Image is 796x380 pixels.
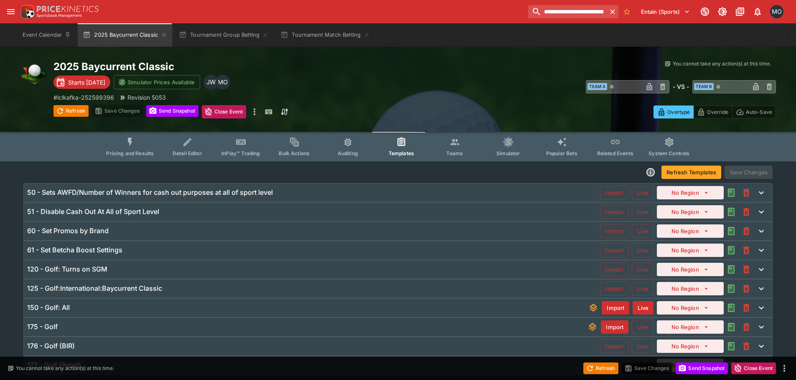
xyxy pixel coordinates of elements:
[648,150,689,156] span: System Controls
[661,166,721,179] button: Refresh Templates
[27,284,162,293] h6: 125 - Golf:International:Baycurrent Classic
[600,205,628,219] button: Import
[697,4,712,19] button: Connected to PK
[657,224,724,238] button: No Region
[654,106,776,118] div: Start From
[657,186,724,199] button: No Region
[27,342,75,350] h6: 176 - Golf (BIR)
[389,150,414,156] span: Templates
[18,23,76,47] button: Event Calendar
[657,282,724,295] button: No Region
[600,282,628,296] button: Import
[715,4,730,19] button: Toggle light/dark mode
[739,262,754,277] button: This will delete the selected template. You will still need to Save Template changes to commit th...
[750,4,765,19] button: Notifications
[446,150,463,156] span: Teams
[673,60,771,68] p: You cannot take any action(s) at this time.
[587,83,607,90] span: Team A
[732,4,748,19] button: Documentation
[249,105,259,118] button: more
[600,224,628,238] button: Import
[546,150,577,156] span: Popular Bets
[53,60,415,73] h2: Copy To Clipboard
[597,150,633,156] span: Related Events
[739,300,754,315] button: This will delete the selected template. You will still need to Save Template changes to commit th...
[724,281,739,296] button: Audit the Template Change History
[632,186,654,200] button: Live
[20,60,47,87] img: golf.png
[99,132,696,161] div: Event type filters
[667,108,690,116] p: Overtype
[731,362,776,374] button: Close Event
[632,320,654,334] button: Live
[27,322,58,331] h6: 175 - Golf
[78,23,172,47] button: 2025 Baycurrent Classic
[587,322,598,332] svg: This template contains underlays - Event update times may be slower as a result.
[739,224,754,239] button: This will delete the selected template. You will still need to Save Template changes to commit th...
[27,207,159,216] h6: 51 - Disable Cash Out At All of Sport Level
[279,150,310,156] span: Bulk Actions
[221,150,260,156] span: InPlay™ Trading
[673,82,689,91] h6: - VS -
[657,263,724,276] button: No Region
[600,186,628,200] button: Import
[693,106,732,118] button: Override
[633,301,654,315] button: Live
[16,365,114,372] p: You cannot take any action(s) at this time.
[203,75,219,90] div: Justin Walsh
[106,150,154,156] span: Pricing and Results
[657,320,724,334] button: No Region
[27,226,109,235] h6: 60 - Set Promos by Brand
[127,93,166,102] p: Revision 5053
[657,244,724,257] button: No Region
[338,150,358,156] span: Auditing
[601,320,628,334] button: Import
[528,5,606,18] input: search
[114,75,200,89] button: Simulator Prices Available
[146,105,198,117] button: Send Snapshot
[657,205,724,219] button: No Region
[600,243,628,257] button: Import
[779,363,789,373] button: more
[632,339,654,353] button: Live
[724,185,739,200] button: Audit the Template Change History
[632,262,654,277] button: Live
[694,83,714,90] span: Team B
[739,204,754,219] button: This will delete the selected template. You will still need to Save Template changes to commit th...
[174,23,274,47] button: Tournament Group Betting
[739,320,754,335] button: This will delete the selected template. You will still need to Save Template changes to commit th...
[657,301,724,315] button: No Region
[636,5,695,18] button: Select Tenant
[770,5,783,18] div: Matt Oliver
[676,362,728,374] button: Send Snapshot
[583,362,618,374] button: Refresh
[739,339,754,354] button: This will delete the selected template. You will still need to Save Template changes to commit th...
[53,93,114,102] p: Copy To Clipboard
[707,108,728,116] p: Override
[724,204,739,219] button: Audit the Template Change History
[657,340,724,353] button: No Region
[600,339,628,353] button: Import
[27,246,122,254] h6: 61 - Set Betcha Boost Settings
[632,205,654,219] button: Live
[632,224,654,238] button: Live
[724,262,739,277] button: Audit the Template Change History
[215,75,230,90] div: Matthew Oliver
[27,303,70,312] h6: 150 - Golf: All
[739,281,754,296] button: This will delete the selected template. You will still need to Save Template changes to commit th...
[632,243,654,257] button: Live
[724,300,739,315] button: Audit the Template Change History
[496,150,520,156] span: Simulator
[275,23,375,47] button: Tournament Match Betting
[724,339,739,354] button: Audit the Template Change History
[173,150,202,156] span: Detail Editor
[724,320,739,335] button: Audit the Template Change History
[37,14,82,18] img: Sportsbook Management
[739,243,754,258] button: This will delete the selected template. You will still need to Save Template changes to commit th...
[620,5,633,18] button: No Bookmarks
[632,282,654,296] button: Live
[602,301,629,315] button: Import
[18,3,35,20] img: PriceKinetics Logo
[588,303,598,313] svg: This template contains underlays - Event update times may be slower as a result.
[654,106,694,118] button: Overtype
